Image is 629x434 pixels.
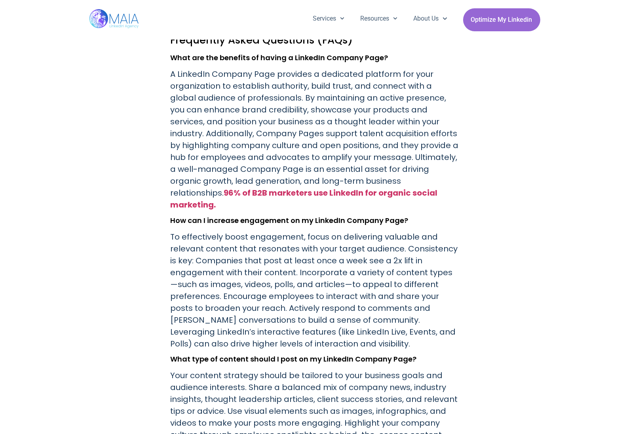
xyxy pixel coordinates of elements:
[171,68,459,211] p: A LinkedIn Company Page provides a dedicated platform for your organization to establish authorit...
[405,8,455,29] a: About Us
[471,12,532,27] span: Optimize My Linkedin
[171,187,438,210] a: 96% of B2B marketers use LinkedIn for organic social marketing.
[171,32,459,48] h2: Frequently Asked Questions (FAQs)
[463,8,540,31] a: Optimize My Linkedin
[305,8,352,29] a: Services
[171,355,459,363] h3: What type of content should I post on my LinkedIn Company Page?
[171,217,459,225] h3: How can I increase engagement on my LinkedIn Company Page?
[352,8,405,29] a: Resources
[305,8,455,29] nav: Menu
[171,231,459,350] p: To effectively boost engagement, focus on delivering valuable and relevant content that resonates...
[171,54,459,62] h3: What are the benefits of having a LinkedIn Company Page?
